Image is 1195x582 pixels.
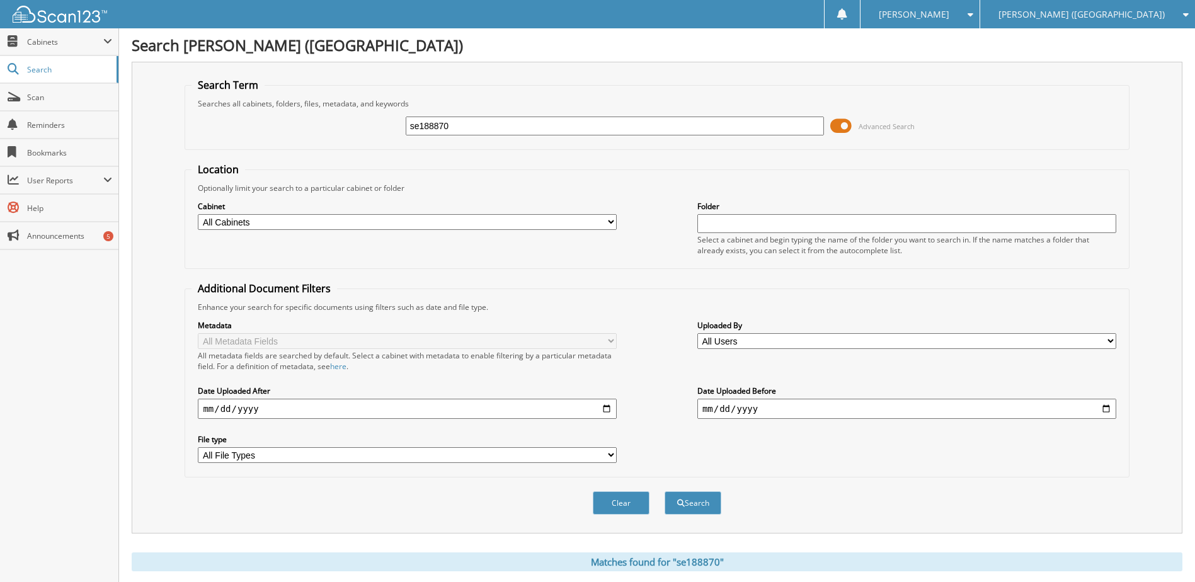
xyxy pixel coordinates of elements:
[132,35,1182,55] h1: Search [PERSON_NAME] ([GEOGRAPHIC_DATA])
[593,491,649,515] button: Clear
[198,399,617,419] input: start
[27,64,110,75] span: Search
[192,282,337,295] legend: Additional Document Filters
[198,434,617,445] label: File type
[198,201,617,212] label: Cabinet
[697,234,1116,256] div: Select a cabinet and begin typing the name of the folder you want to search in. If the name match...
[859,122,915,131] span: Advanced Search
[998,11,1165,18] span: [PERSON_NAME] ([GEOGRAPHIC_DATA])
[192,98,1122,109] div: Searches all cabinets, folders, files, metadata, and keywords
[330,361,346,372] a: here
[198,320,617,331] label: Metadata
[13,6,107,23] img: scan123-logo-white.svg
[192,78,265,92] legend: Search Term
[27,203,112,214] span: Help
[198,385,617,396] label: Date Uploaded After
[27,147,112,158] span: Bookmarks
[192,302,1122,312] div: Enhance your search for specific documents using filters such as date and file type.
[27,120,112,130] span: Reminders
[697,201,1116,212] label: Folder
[697,399,1116,419] input: end
[198,350,617,372] div: All metadata fields are searched by default. Select a cabinet with metadata to enable filtering b...
[697,385,1116,396] label: Date Uploaded Before
[192,183,1122,193] div: Optionally limit your search to a particular cabinet or folder
[27,175,103,186] span: User Reports
[192,163,245,176] legend: Location
[27,231,112,241] span: Announcements
[27,37,103,47] span: Cabinets
[665,491,721,515] button: Search
[103,231,113,241] div: 5
[132,552,1182,571] div: Matches found for "se188870"
[27,92,112,103] span: Scan
[697,320,1116,331] label: Uploaded By
[879,11,949,18] span: [PERSON_NAME]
